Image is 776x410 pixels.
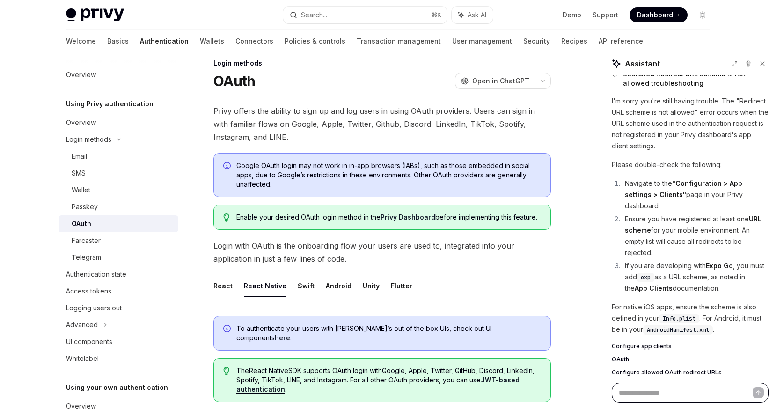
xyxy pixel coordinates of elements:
p: Please double-check the following: [612,159,769,170]
a: here [275,334,290,342]
svg: Info [223,162,233,171]
span: Configure allowed OAuth redirect URLs [612,369,722,376]
h5: Using Privy authentication [66,98,154,110]
button: Searched Redirect URL scheme is not allowed troubleshooting [612,69,769,88]
svg: Info [223,325,233,334]
div: Advanced [66,319,98,330]
a: User management [452,30,512,52]
span: exp [641,274,651,281]
a: API reference [599,30,643,52]
a: Connectors [235,30,273,52]
div: Overview [66,69,96,81]
a: Policies & controls [285,30,345,52]
span: Searched Redirect URL scheme is not allowed troubleshooting [623,69,769,88]
div: Farcaster [72,235,101,246]
a: Whitelabel [59,350,178,367]
svg: Tip [223,367,230,375]
button: Unity [363,275,380,297]
span: The React Native SDK supports OAuth login with Google, Apple, Twitter, GitHub, Discord, LinkedIn,... [236,366,541,394]
a: Farcaster [59,232,178,249]
li: Ensure you have registered at least one for your mobile environment. An empty list will cause all... [622,213,769,258]
span: ⌘ K [432,11,441,19]
a: Logging users out [59,300,178,316]
a: Email [59,148,178,165]
div: Telegram [72,252,101,263]
h5: Using your own authentication [66,382,168,393]
a: Basics [107,30,129,52]
strong: App Clients [635,284,673,292]
p: For native iOS apps, ensure the scheme is also defined in your . For Android, it must be in your . [612,301,769,335]
div: Login methods [213,59,551,68]
strong: "Configuration > App settings > Clients" [625,179,742,198]
li: Navigate to the page in your Privy dashboard. [622,178,769,212]
a: Welcome [66,30,96,52]
div: Passkey [72,201,98,212]
a: Configure allowed OAuth redirect URLs [612,369,769,376]
a: Telegram [59,249,178,266]
span: Dashboard [637,10,673,20]
a: SMS [59,165,178,182]
a: Authentication state [59,266,178,283]
button: Ask AI [452,7,493,23]
span: OAuth [612,356,629,363]
div: Email [72,151,87,162]
a: Security [523,30,550,52]
button: Android [326,275,351,297]
li: If you are developing with , you must add as a URL scheme, as noted in the documentation. [622,260,769,294]
div: SMS [72,168,86,179]
a: Support [593,10,618,20]
a: Wallets [200,30,224,52]
a: Dashboard [630,7,688,22]
a: Overview [59,114,178,131]
span: Ask AI [468,10,486,20]
span: To authenticate your users with [PERSON_NAME]’s out of the box UIs, check out UI components . [236,324,541,343]
div: OAuth [72,218,91,229]
a: Privy Dashboard [381,213,435,221]
img: light logo [66,8,124,22]
button: React [213,275,233,297]
span: Open in ChatGPT [472,76,529,86]
a: OAuth [59,215,178,232]
button: Open in ChatGPT [455,73,535,89]
a: UI components [59,333,178,350]
button: React Native [244,275,286,297]
span: Login with OAuth is the onboarding flow your users are used to, integrated into your application ... [213,239,551,265]
h1: OAuth [213,73,255,89]
svg: Tip [223,213,230,222]
button: Send message [753,387,764,398]
a: Overview [59,66,178,83]
a: Access tokens [59,283,178,300]
button: Search...⌘K [283,7,447,23]
div: Overview [66,117,96,128]
span: Info.plist [663,315,695,322]
span: Privy offers the ability to sign up and log users in using OAuth providers. Users can sign in wit... [213,104,551,144]
a: Recipes [561,30,587,52]
a: Configure app clients [612,343,769,350]
div: Wallet [72,184,90,196]
a: Demo [563,10,581,20]
span: Google OAuth login may not work in in-app browsers (IABs), such as those embedded in social apps,... [236,161,541,189]
button: Swift [298,275,315,297]
a: Transaction management [357,30,441,52]
div: Authentication state [66,269,126,280]
strong: URL scheme [625,215,761,234]
span: Configure app clients [612,343,672,350]
button: Flutter [391,275,412,297]
strong: Expo Go [706,262,733,270]
span: Enable your desired OAuth login method in the before implementing this feature. [236,212,541,222]
a: OAuth [612,356,769,363]
span: AndroidManifest.xml [647,326,709,334]
a: Wallet [59,182,178,198]
a: Passkey [59,198,178,215]
button: Toggle dark mode [695,7,710,22]
div: Search... [301,9,327,21]
div: Login methods [66,134,111,145]
div: Access tokens [66,286,111,297]
div: UI components [66,336,112,347]
span: Assistant [625,58,660,69]
div: Logging users out [66,302,122,314]
div: Whitelabel [66,353,99,364]
p: I'm sorry you're still having trouble. The "Redirect URL scheme is not allowed" error occurs when... [612,95,769,152]
a: Authentication [140,30,189,52]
